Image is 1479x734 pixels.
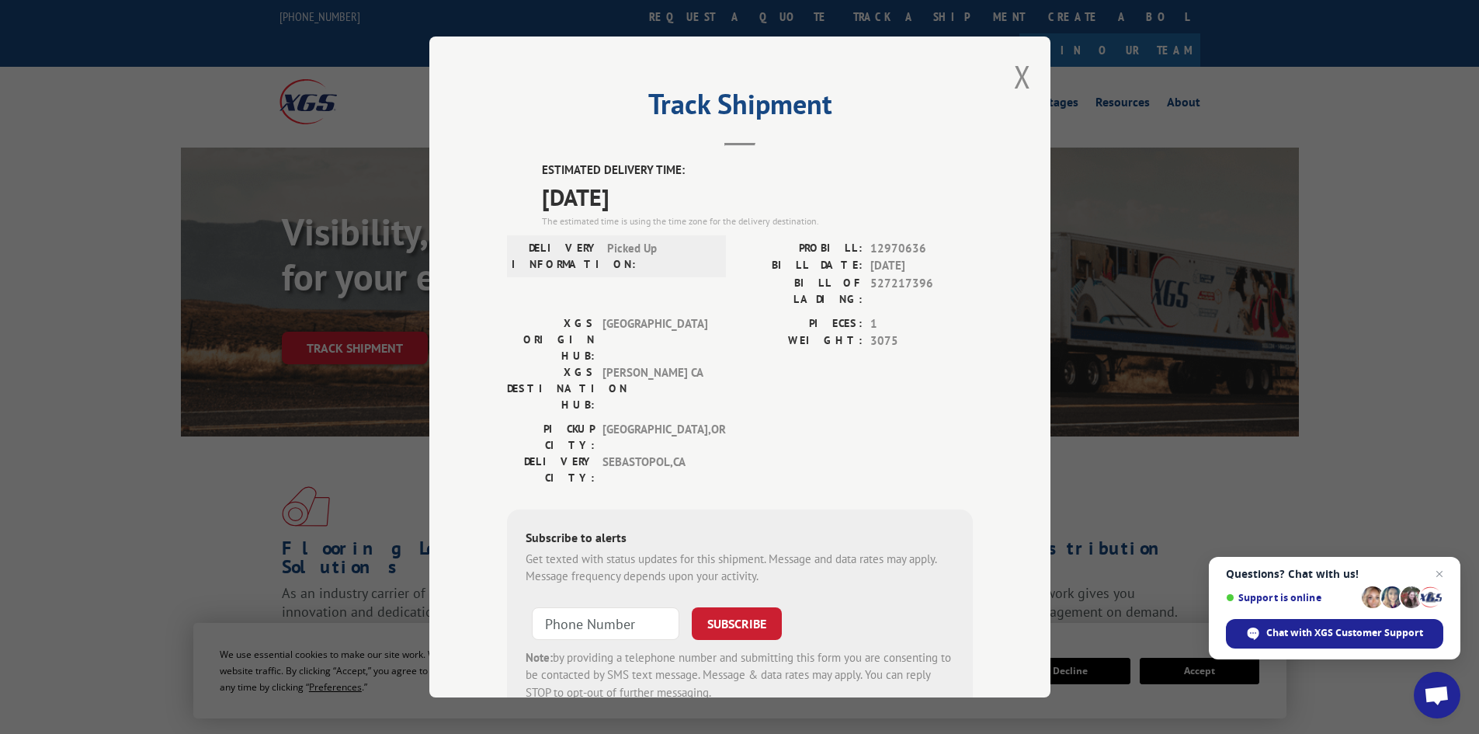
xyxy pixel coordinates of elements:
[870,275,973,308] span: 527217396
[526,528,954,551] div: Subscribe to alerts
[1266,626,1423,640] span: Chat with XGS Customer Support
[1226,592,1356,604] span: Support is online
[692,607,782,640] button: SUBSCRIBE
[607,240,712,273] span: Picked Up
[542,162,973,179] label: ESTIMATED DELIVERY TIME:
[526,650,553,665] strong: Note:
[1014,56,1031,97] button: Close modal
[507,315,595,364] label: XGS ORIGIN HUB:
[740,257,863,275] label: BILL DATE:
[870,315,973,333] span: 1
[526,649,954,702] div: by providing a telephone number and submitting this form you are consenting to be contacted by SM...
[526,551,954,586] div: Get texted with status updates for this shipment. Message and data rates may apply. Message frequ...
[512,240,599,273] label: DELIVERY INFORMATION:
[542,214,973,228] div: The estimated time is using the time zone for the delivery destination.
[740,240,863,258] label: PROBILL:
[740,275,863,308] label: BILL OF LADING:
[507,454,595,486] label: DELIVERY CITY:
[740,332,863,350] label: WEIGHT:
[602,421,707,454] span: [GEOGRAPHIC_DATA] , OR
[740,315,863,333] label: PIECES:
[870,257,973,275] span: [DATE]
[870,240,973,258] span: 12970636
[602,364,707,413] span: [PERSON_NAME] CA
[602,315,707,364] span: [GEOGRAPHIC_DATA]
[870,332,973,350] span: 3075
[602,454,707,486] span: SEBASTOPOL , CA
[507,93,973,123] h2: Track Shipment
[1430,565,1449,583] span: Close chat
[542,179,973,214] span: [DATE]
[1226,568,1443,580] span: Questions? Chat with us!
[1414,672,1460,718] div: Open chat
[1226,619,1443,649] div: Chat with XGS Customer Support
[532,607,679,640] input: Phone Number
[507,421,595,454] label: PICKUP CITY:
[507,364,595,413] label: XGS DESTINATION HUB:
